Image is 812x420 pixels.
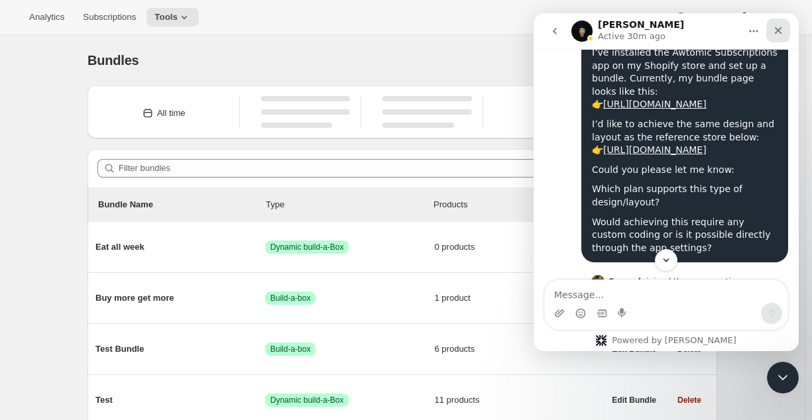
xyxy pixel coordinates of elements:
[95,394,265,407] span: Test
[98,198,266,211] p: Bundle Name
[95,342,265,356] span: Test Bundle
[730,8,791,26] button: Settings
[435,240,605,254] span: 0 products
[75,8,144,26] button: Subscriptions
[435,394,605,407] span: 11 products
[612,395,656,405] span: Edit Bundle
[270,395,344,405] span: Dynamic build-a-Box
[604,391,664,409] button: Edit Bundle
[21,8,72,26] button: Analytics
[154,12,178,23] span: Tools
[435,291,605,305] span: 1 product
[83,12,136,23] span: Subscriptions
[434,198,601,211] div: Products
[677,395,701,405] span: Delete
[119,159,707,178] input: Filter bundles
[666,8,726,26] button: Help
[751,12,783,23] span: Settings
[270,242,344,252] span: Dynamic build-a-Box
[669,391,709,409] button: Delete
[270,293,311,303] span: Build-a-box
[270,344,311,354] span: Build-a-box
[687,12,705,23] span: Help
[95,240,265,254] span: Eat all week
[29,12,64,23] span: Analytics
[767,362,799,394] iframe: Intercom live chat
[435,342,605,356] span: 6 products
[534,13,799,351] iframe: Intercom live chat
[266,198,434,211] div: Type
[87,53,139,68] span: Bundles
[146,8,199,26] button: Tools
[157,107,186,120] div: All time
[95,291,265,305] span: Buy more get more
